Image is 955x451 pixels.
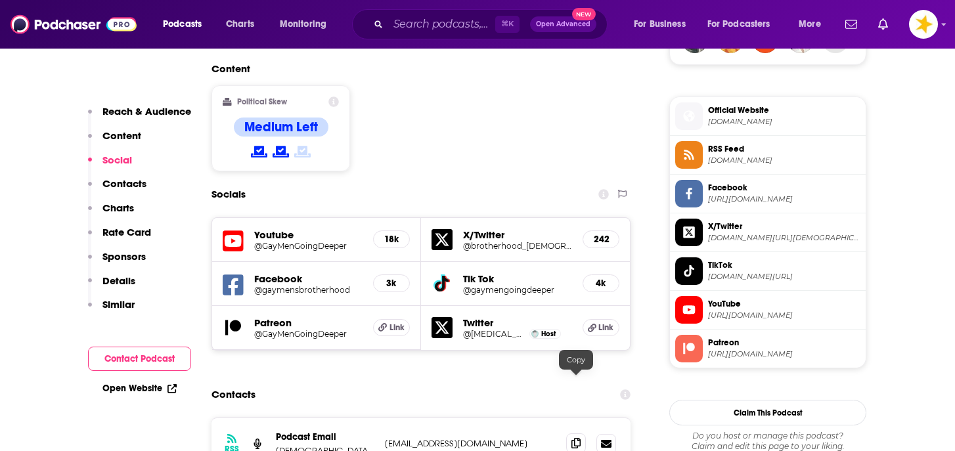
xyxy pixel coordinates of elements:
h5: Twitter [463,316,572,329]
a: Charts [217,14,262,35]
p: Reach & Audience [102,105,191,118]
a: Official Website[DOMAIN_NAME] [675,102,860,130]
span: twitter.com/brotherhood_gay [708,233,860,243]
h5: 242 [594,234,608,245]
button: open menu [625,14,702,35]
p: Social [102,154,132,166]
button: open menu [699,14,789,35]
span: Host [541,330,556,338]
span: For Business [634,15,686,33]
p: Rate Card [102,226,151,238]
h5: X/Twitter [463,228,572,241]
button: Contact Podcast [88,347,191,371]
img: Calan Breckon [531,330,539,337]
h5: 4k [594,278,608,289]
a: Patreon[URL][DOMAIN_NAME] [675,335,860,362]
a: RSS Feed[DOMAIN_NAME] [675,141,860,169]
button: Rate Card [88,226,151,250]
span: RSS Feed [708,143,860,155]
button: Similar [88,298,135,322]
span: discoveringyourtruth.com [708,156,860,165]
button: Claim This Podcast [669,400,866,425]
button: Charts [88,202,134,226]
p: Contacts [102,177,146,190]
button: Details [88,274,135,299]
a: @GayMenGoingDeeper [254,329,363,339]
a: Facebook[URL][DOMAIN_NAME] [675,180,860,207]
div: Search podcasts, credits, & more... [365,9,620,39]
h5: 18k [384,234,399,245]
p: Charts [102,202,134,214]
span: More [799,15,821,33]
button: Content [88,129,141,154]
a: Show notifications dropdown [840,13,862,35]
h5: Facebook [254,272,363,285]
span: Official Website [708,104,860,116]
h4: Medium Left [244,119,318,135]
p: Podcast Email [276,431,374,442]
a: @[MEDICAL_DATA]_B [463,329,526,339]
span: Monitoring [280,15,326,33]
p: [EMAIL_ADDRESS][DOMAIN_NAME] [385,438,556,449]
button: open menu [271,14,344,35]
button: Open AdvancedNew [530,16,596,32]
span: YouTube [708,298,860,310]
h2: Socials [211,182,246,207]
img: User Profile [909,10,938,39]
h2: Content [211,62,620,75]
a: Show notifications dropdown [873,13,893,35]
span: ⌘ K [495,16,520,33]
a: Open Website [102,383,177,394]
a: Link [373,319,410,336]
span: https://www.patreon.com/GayMenGoingDeeper [708,349,860,359]
h5: 3k [384,278,399,289]
span: Patreon [708,337,860,349]
p: Similar [102,298,135,311]
span: Do you host or manage this podcast? [669,431,866,441]
h5: Youtube [254,228,363,241]
span: Link [389,322,405,333]
p: Sponsors [102,250,146,263]
a: @gaymensbrotherhood [254,285,363,295]
span: https://www.youtube.com/@GayMenGoingDeeper [708,311,860,320]
a: @GayMenGoingDeeper [254,241,363,251]
span: New [572,8,596,20]
button: Reach & Audience [88,105,191,129]
button: Show profile menu [909,10,938,39]
p: Content [102,129,141,142]
span: For Podcasters [707,15,770,33]
h5: Tik Tok [463,272,572,285]
h2: Political Skew [237,97,287,106]
div: Copy [559,350,593,370]
span: X/Twitter [708,221,860,232]
input: Search podcasts, credits, & more... [388,14,495,35]
h5: Patreon [254,316,363,329]
span: gaymensbrotherhood.com [708,117,860,127]
a: YouTube[URL][DOMAIN_NAME] [675,296,860,324]
button: open menu [789,14,837,35]
a: X/Twitter[DOMAIN_NAME][URL][DEMOGRAPHIC_DATA] [675,219,860,246]
span: https://www.facebook.com/gaymensbrotherhood [708,194,860,204]
button: open menu [154,14,219,35]
span: Open Advanced [536,21,590,28]
a: TikTok[DOMAIN_NAME][URL] [675,257,860,285]
p: Details [102,274,135,287]
span: Charts [226,15,254,33]
span: Logged in as Spreaker_Prime [909,10,938,39]
img: Podchaser - Follow, Share and Rate Podcasts [11,12,137,37]
a: Link [583,319,619,336]
a: @gaymengoingdeeper [463,285,572,295]
a: @brotherhood_[DEMOGRAPHIC_DATA] [463,241,572,251]
span: Podcasts [163,15,202,33]
button: Social [88,154,132,178]
button: Sponsors [88,250,146,274]
h2: Contacts [211,382,255,407]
